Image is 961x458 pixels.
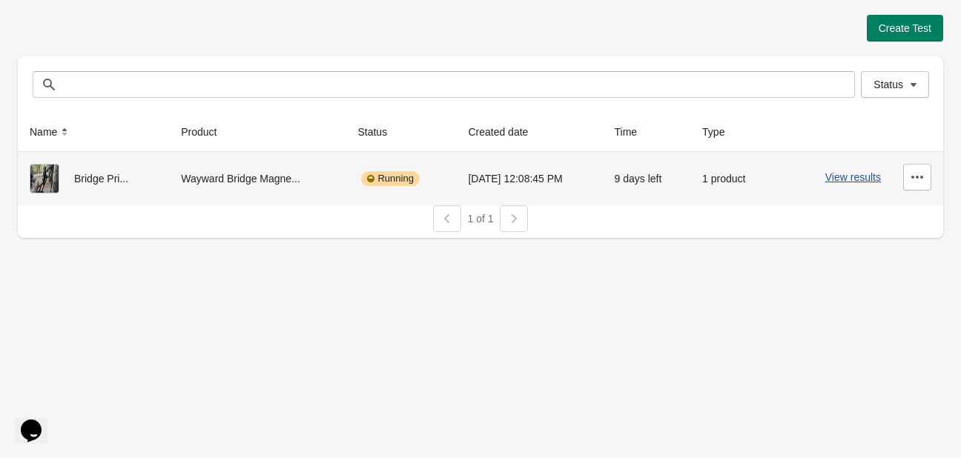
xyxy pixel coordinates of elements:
[15,399,62,443] iframe: chat widget
[175,119,237,145] button: Product
[351,119,408,145] button: Status
[468,164,590,193] div: [DATE] 12:08:45 PM
[874,79,903,90] span: Status
[702,164,762,193] div: 1 product
[696,119,745,145] button: Type
[361,171,419,186] div: Running
[467,213,493,225] span: 1 of 1
[181,164,334,193] div: Wayward Bridge Magne...
[825,171,881,183] button: View results
[879,22,931,34] span: Create Test
[615,164,679,193] div: 9 days left
[24,119,78,145] button: Name
[861,71,929,98] button: Status
[30,164,157,193] div: Bridge Pri...
[462,119,549,145] button: Created date
[609,119,658,145] button: Time
[867,15,943,42] button: Create Test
